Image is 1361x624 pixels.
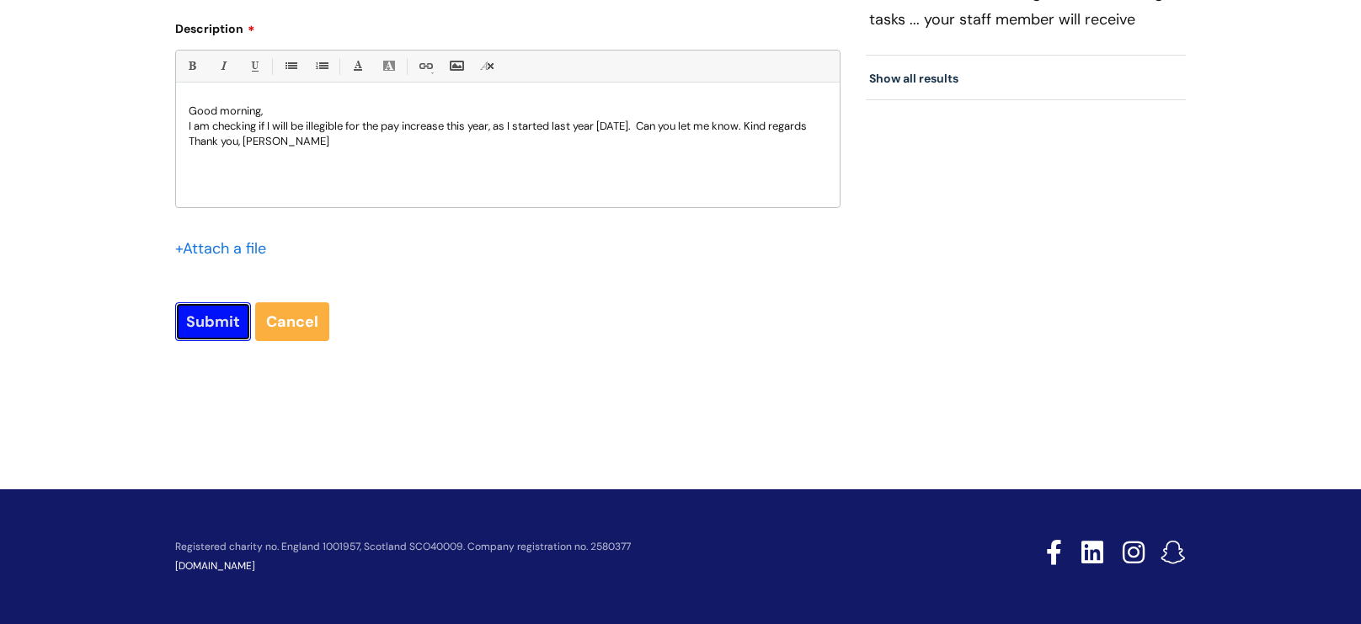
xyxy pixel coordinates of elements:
a: Link [414,56,435,77]
a: Italic (Ctrl-I) [212,56,233,77]
a: Show all results [869,71,958,86]
label: Description [175,16,841,36]
div: Attach a file [175,235,276,262]
p: Registered charity no. England 1001957, Scotland SCO40009. Company registration no. 2580377 [175,541,926,552]
a: Bold (Ctrl-B) [181,56,202,77]
input: Submit [175,302,251,341]
p: I am checking if I will be illegible for the pay increase this year, as I started last year [DATE... [189,119,827,134]
a: [DOMAIN_NAME] [175,559,255,573]
a: Remove formatting (Ctrl-\) [477,56,498,77]
a: Font Color [347,56,368,77]
p: Good morning, [189,104,827,119]
a: Insert Image... [446,56,467,77]
a: Back Color [378,56,399,77]
a: • Unordered List (Ctrl-Shift-7) [280,56,301,77]
a: Cancel [255,302,329,341]
a: Underline(Ctrl-U) [243,56,264,77]
p: Thank you, [PERSON_NAME] [189,134,827,149]
a: 1. Ordered List (Ctrl-Shift-8) [311,56,332,77]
